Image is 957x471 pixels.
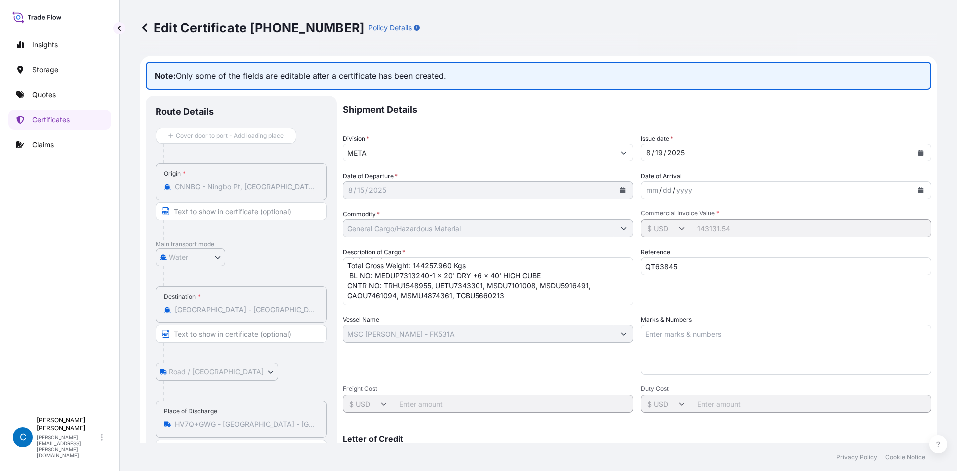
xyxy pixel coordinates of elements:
[885,453,925,461] a: Cookie Notice
[913,182,929,198] button: Calendar
[32,90,56,100] p: Quotes
[641,209,931,217] span: Commercial Invoice Value
[156,106,214,118] p: Route Details
[175,419,315,429] input: Place of Discharge
[156,128,296,144] button: Cover door to port - Add loading place
[32,140,54,150] p: Claims
[691,219,931,237] input: Enter amount
[343,385,633,393] span: Freight Cost
[175,182,315,192] input: Origin
[343,435,931,443] p: Letter of Credit
[156,440,327,458] input: Text to appear on certificate
[393,395,633,413] input: Enter amount
[20,432,26,442] span: C
[368,184,387,196] div: year,
[615,182,631,198] button: Calendar
[615,144,633,161] button: Show suggestions
[343,257,633,305] textarea: POST QA034813, POST QA034814, POST QA034815, POST QA034816, POST QA034817, POST QA034818 Total It...
[343,219,615,237] input: Type to search commodity
[8,35,111,55] a: Insights
[156,202,327,220] input: Text to appear on certificate
[8,110,111,130] a: Certificates
[8,60,111,80] a: Storage
[641,247,670,257] label: Reference
[8,135,111,155] a: Claims
[641,134,673,144] span: Issue date
[645,184,659,196] div: month,
[343,315,379,325] label: Vessel Name
[641,171,682,181] span: Date of Arrival
[615,325,633,343] button: Show suggestions
[659,184,662,196] div: /
[164,170,186,178] div: Origin
[156,240,327,248] p: Main transport mode
[169,252,188,262] span: Water
[32,40,58,50] p: Insights
[140,20,364,36] p: Edit Certificate [PHONE_NUMBER]
[666,147,686,158] div: year,
[641,385,931,393] span: Duty Cost
[343,247,405,257] label: Description of Cargo
[368,23,412,33] p: Policy Details
[641,315,692,325] label: Marks & Numbers
[169,367,264,377] span: Road / [GEOGRAPHIC_DATA]
[32,115,70,125] p: Certificates
[652,147,654,158] div: /
[654,147,664,158] div: day,
[662,184,673,196] div: day,
[156,363,278,381] button: Select transport
[175,305,315,314] input: Destination
[156,248,225,266] button: Select transport
[641,257,931,275] input: Enter booking reference
[343,144,615,161] input: Type to search division
[156,325,327,343] input: Text to appear on certificate
[354,184,356,196] div: /
[343,325,615,343] input: Type to search vessel name or IMO
[343,96,931,124] p: Shipment Details
[365,184,368,196] div: /
[343,134,369,144] label: Division
[645,147,652,158] div: month,
[691,395,931,413] input: Enter amount
[8,85,111,105] a: Quotes
[164,407,217,415] div: Place of Discharge
[615,219,633,237] button: Show suggestions
[146,62,931,90] p: Only some of the fields are editable after a certificate has been created.
[347,184,354,196] div: month,
[356,184,365,196] div: day,
[836,453,877,461] a: Privacy Policy
[164,293,201,301] div: Destination
[675,184,693,196] div: year,
[32,65,58,75] p: Storage
[664,147,666,158] div: /
[37,416,99,432] p: [PERSON_NAME] [PERSON_NAME]
[155,71,176,81] strong: Note:
[343,209,380,219] label: Commodity
[673,184,675,196] div: /
[37,434,99,458] p: [PERSON_NAME][EMAIL_ADDRESS][PERSON_NAME][DOMAIN_NAME]
[176,131,284,141] span: Cover door to port - Add loading place
[913,145,929,160] button: Calendar
[343,171,398,181] span: Date of Departure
